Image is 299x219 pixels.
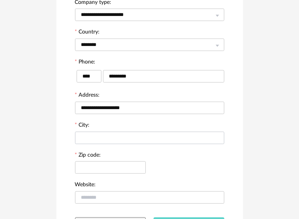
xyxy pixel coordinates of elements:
label: Country: [75,29,100,36]
label: Website: [75,182,96,189]
label: Zip code: [75,152,101,159]
label: City: [75,122,90,129]
label: Phone: [75,59,96,66]
label: Address: [75,92,100,99]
